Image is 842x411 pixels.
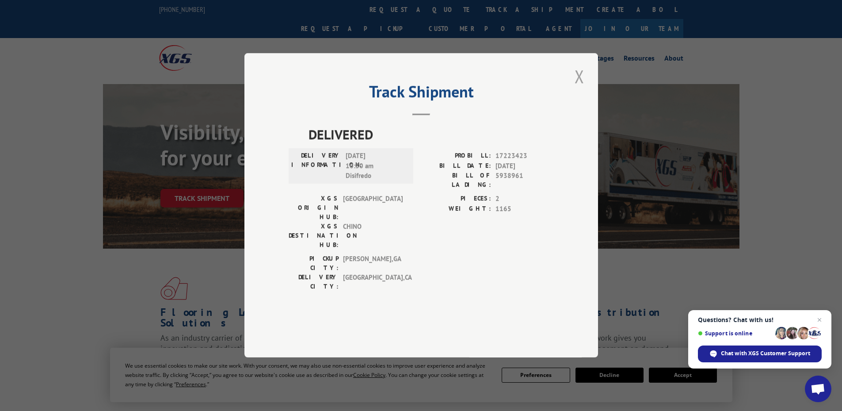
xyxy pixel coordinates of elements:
[572,64,587,88] button: Close modal
[698,316,822,323] span: Questions? Chat with us!
[495,171,554,190] span: 5938961
[421,194,491,204] label: PIECES:
[495,204,554,214] span: 1165
[805,376,831,402] a: Open chat
[289,254,339,273] label: PICKUP CITY:
[343,222,403,250] span: CHINO
[343,273,403,292] span: [GEOGRAPHIC_DATA] , CA
[495,161,554,171] span: [DATE]
[289,194,339,222] label: XGS ORIGIN HUB:
[421,151,491,161] label: PROBILL:
[289,273,339,292] label: DELIVERY CITY:
[343,254,403,273] span: [PERSON_NAME] , GA
[289,85,554,102] h2: Track Shipment
[346,151,405,181] span: [DATE] 10:30 am Disifredo
[291,151,341,181] label: DELIVERY INFORMATION:
[495,151,554,161] span: 17223423
[343,194,403,222] span: [GEOGRAPHIC_DATA]
[309,125,554,145] span: DELIVERED
[289,222,339,250] label: XGS DESTINATION HUB:
[495,194,554,204] span: 2
[698,346,822,362] span: Chat with XGS Customer Support
[421,204,491,214] label: WEIGHT:
[721,350,810,357] span: Chat with XGS Customer Support
[421,161,491,171] label: BILL DATE:
[421,171,491,190] label: BILL OF LADING:
[698,330,772,337] span: Support is online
